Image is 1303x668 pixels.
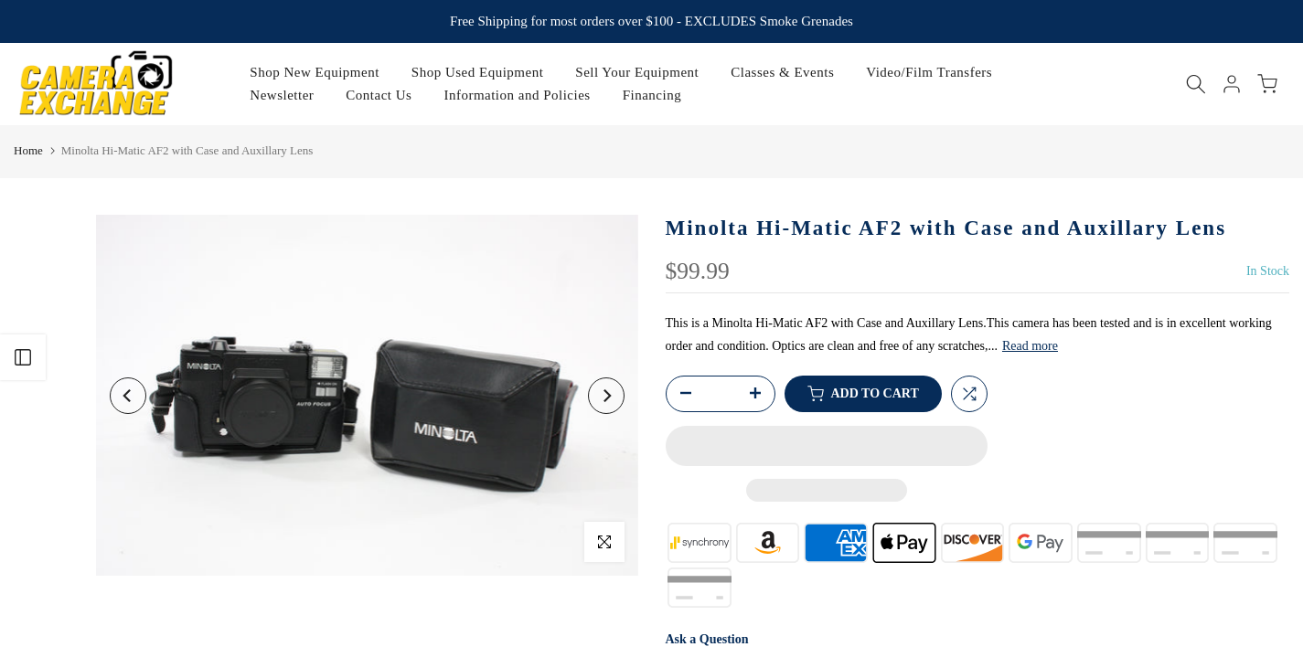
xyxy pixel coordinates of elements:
span: Minolta Hi-Matic AF2 with Case and Auxillary Lens [61,143,314,157]
a: Contact Us [330,84,428,107]
div: $99.99 [666,260,730,283]
img: google pay [1007,520,1075,565]
span: In Stock [1246,264,1289,278]
a: Classes & Events [715,61,850,84]
button: Read more [1002,338,1058,355]
img: synchrony [666,520,734,565]
a: Newsletter [234,84,330,107]
img: discover [938,520,1007,565]
img: amazon payments [733,520,802,565]
img: american express [802,520,870,565]
a: Shop New Equipment [234,61,396,84]
a: Sell Your Equipment [560,61,715,84]
a: Ask a Question [666,632,749,646]
button: Next [588,377,625,414]
a: Video/Film Transfers [850,61,1009,84]
span: Add to cart [831,387,919,400]
a: Information and Policies [428,84,606,107]
img: visa [666,565,734,610]
strong: Free Shipping for most orders over $100 - EXCLUDES Smoke Grenades [450,14,853,28]
img: apple pay [870,520,938,565]
img: paypal [1143,520,1212,565]
img: shopify pay [1212,520,1280,565]
img: master [1074,520,1143,565]
button: Previous [110,377,146,414]
button: Add to cart [785,376,942,412]
a: Home [14,142,43,160]
a: Shop Used Equipment [395,61,560,84]
p: This is a Minolta Hi-Matic AF2 with Case and Auxillary Lens.This camera has been tested and is in... [666,312,1290,357]
a: Financing [606,84,698,107]
h1: Minolta Hi-Matic AF2 with Case and Auxillary Lens [666,215,1290,241]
